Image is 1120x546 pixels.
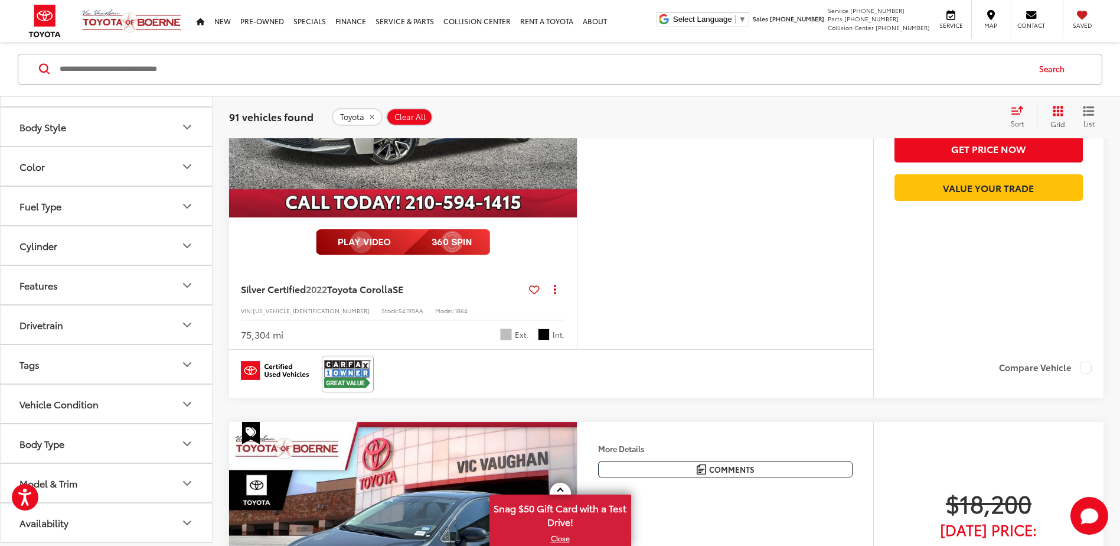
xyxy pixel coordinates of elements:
[1069,21,1095,30] span: Saved
[58,55,1028,83] input: Search by Make, Model, or Keyword
[180,318,194,332] div: Drivetrain
[19,319,63,330] div: Drivetrain
[828,14,843,23] span: Parts
[180,120,194,134] div: Body Style
[1,305,213,344] button: DrivetrainDrivetrain
[180,239,194,253] div: Cylinder
[1,226,213,265] button: CylinderCylinder
[554,284,556,294] span: dropdown dots
[1083,118,1095,128] span: List
[180,278,194,292] div: Features
[876,23,930,32] span: [PHONE_NUMBER]
[381,306,399,315] span: Stock:
[673,15,746,24] a: Select Language​
[1028,54,1082,84] button: Search
[739,15,746,24] span: ▼
[1011,118,1024,128] span: Sort
[399,306,423,315] span: 54199AA
[324,358,371,389] img: View CARFAX report
[386,108,433,126] button: Clear All
[19,200,61,212] div: Fuel Type
[894,135,1083,162] button: Get Price Now
[241,328,283,342] div: 75,304 mi
[1,266,213,304] button: FeaturesFeatures
[393,282,403,295] span: SE
[491,496,630,532] span: Snag $50 Gift Card with a Test Drive!
[19,161,45,172] div: Color
[1,464,213,502] button: Model & TrimModel & Trim
[894,524,1083,535] span: [DATE] Price:
[19,121,66,132] div: Body Style
[1,424,213,463] button: Body TypeBody Type
[515,329,529,340] span: Ext.
[697,464,706,474] img: Comments
[241,282,524,295] a: Silver Certified2022Toyota CorollaSE
[19,517,68,528] div: Availability
[180,516,194,530] div: Availability
[978,21,1004,30] span: Map
[241,361,309,380] img: Toyota Certified Used Vehicles
[828,23,874,32] span: Collision Center
[180,160,194,174] div: Color
[332,108,383,126] button: remove Toyota
[770,14,824,23] span: [PHONE_NUMBER]
[894,174,1083,201] a: Value Your Trade
[81,9,182,33] img: Vic Vaughan Toyota of Boerne
[306,282,327,295] span: 2022
[538,329,550,340] span: Black
[19,438,64,449] div: Body Type
[19,359,40,370] div: Tags
[1017,21,1045,30] span: Contact
[999,362,1092,373] label: Compare Vehicle
[180,199,194,213] div: Fuel Type
[1037,105,1074,129] button: Grid View
[241,306,253,315] span: VIN:
[180,476,194,490] div: Model & Trim
[673,15,732,24] span: Select Language
[316,229,490,255] img: full motion video
[544,279,565,300] button: Actions
[735,15,736,24] span: ​
[850,6,905,15] span: [PHONE_NUMBER]
[327,282,393,295] span: Toyota Corolla
[1070,497,1108,535] svg: Start Chat
[1050,119,1065,129] span: Grid
[241,282,306,295] span: Silver Certified
[709,464,755,475] span: Comments
[1,503,213,542] button: AvailabilityAvailability
[229,109,314,123] span: 91 vehicles found
[253,306,370,315] span: [US_VEHICLE_IDENTIFICATION_NUMBER]
[598,461,853,477] button: Comments
[500,329,512,340] span: Classic Silver
[553,329,565,340] span: Int.
[894,488,1083,518] span: $18,200
[1,385,213,423] button: Vehicle ConditionVehicle Condition
[242,422,260,444] span: Special
[1070,497,1108,535] button: Toggle Chat Window
[598,444,853,453] h4: More Details
[844,14,899,23] span: [PHONE_NUMBER]
[1074,105,1103,129] button: List View
[1005,105,1037,129] button: Select sort value
[19,240,57,251] div: Cylinder
[1,108,213,146] button: Body StyleBody Style
[19,398,99,409] div: Vehicle Condition
[455,306,468,315] span: 1864
[340,112,364,122] span: Toyota
[753,14,768,23] span: Sales
[19,477,77,489] div: Model & Trim
[180,357,194,372] div: Tags
[1,345,213,383] button: TagsTags
[1,147,213,186] button: ColorColor
[435,306,455,315] span: Model:
[19,279,58,291] div: Features
[394,112,426,122] span: Clear All
[938,21,964,30] span: Service
[1,187,213,225] button: Fuel TypeFuel Type
[828,6,848,15] span: Service
[180,397,194,411] div: Vehicle Condition
[180,437,194,451] div: Body Type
